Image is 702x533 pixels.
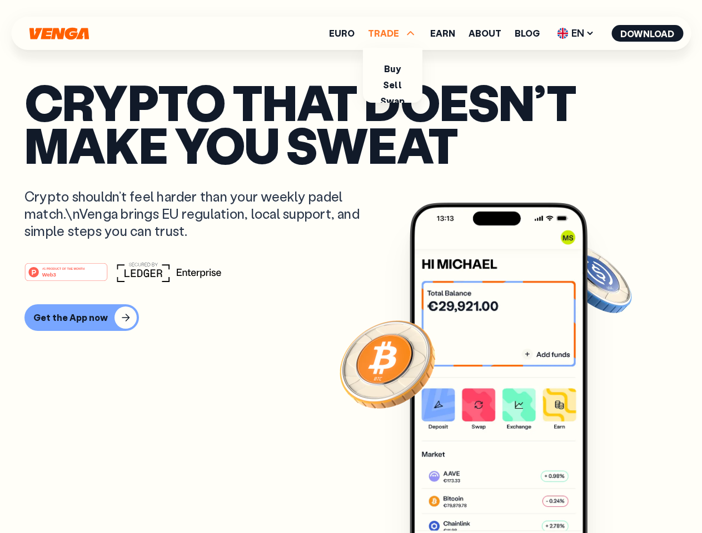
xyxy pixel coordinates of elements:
a: Buy [384,63,400,74]
span: TRADE [368,29,399,38]
svg: Home [28,27,90,40]
a: Euro [329,29,355,38]
img: Bitcoin [337,314,437,414]
tspan: #1 PRODUCT OF THE MONTH [42,266,84,270]
p: Crypto shouldn’t feel harder than your weekly padel match.\nVenga brings EU regulation, local sup... [24,188,376,240]
span: TRADE [368,27,417,40]
a: Sell [383,79,402,90]
button: Get the App now [24,304,139,331]
span: EN [553,24,598,42]
a: Get the App now [24,304,678,331]
a: Swap [380,95,405,107]
tspan: Web3 [42,271,56,277]
a: Blog [515,29,540,38]
div: Get the App now [33,312,108,323]
a: Earn [430,29,455,38]
a: About [469,29,501,38]
img: flag-uk [557,28,568,39]
button: Download [611,25,683,42]
a: #1 PRODUCT OF THE MONTHWeb3 [24,269,108,284]
p: Crypto that doesn’t make you sweat [24,81,678,165]
img: USDC coin [554,239,634,319]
